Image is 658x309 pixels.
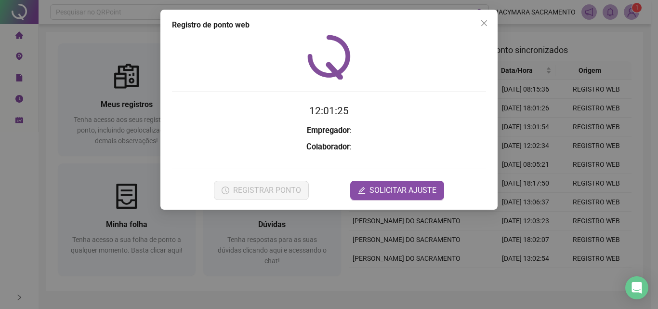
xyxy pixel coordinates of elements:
[309,105,349,117] time: 12:01:25
[307,35,351,80] img: QRPoint
[480,19,488,27] span: close
[306,142,350,151] strong: Colaborador
[369,185,436,196] span: SOLICITAR AJUSTE
[172,124,486,137] h3: :
[172,19,486,31] div: Registro de ponto web
[172,141,486,153] h3: :
[350,181,444,200] button: editSOLICITAR AJUSTE
[625,276,648,299] div: Open Intercom Messenger
[214,181,309,200] button: REGISTRAR PONTO
[476,15,492,31] button: Close
[358,187,366,194] span: edit
[307,126,350,135] strong: Empregador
